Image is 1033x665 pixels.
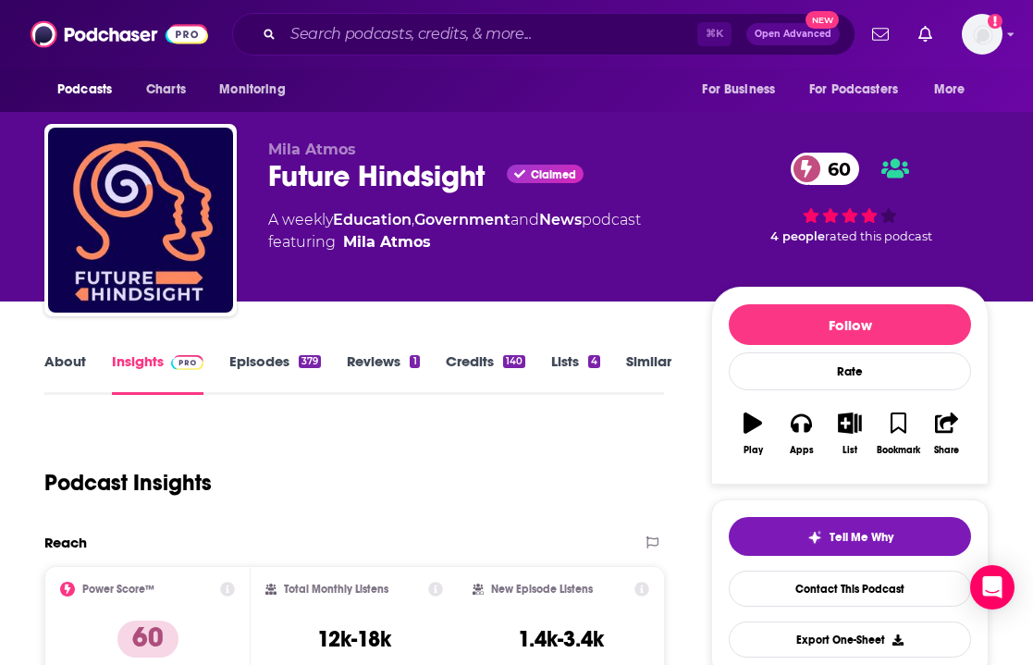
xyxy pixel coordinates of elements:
[510,211,539,228] span: and
[877,445,920,456] div: Bookmark
[229,352,321,395] a: Episodes379
[232,13,855,55] div: Search podcasts, credits, & more...
[934,77,965,103] span: More
[44,534,87,551] h2: Reach
[57,77,112,103] span: Podcasts
[317,625,391,653] h3: 12k-18k
[791,153,860,185] a: 60
[962,14,1002,55] button: Show profile menu
[531,170,576,179] span: Claimed
[299,355,321,368] div: 379
[333,211,412,228] a: Education
[921,72,989,107] button: open menu
[626,352,671,395] a: Similar
[206,72,309,107] button: open menu
[117,621,178,658] p: 60
[146,77,186,103] span: Charts
[746,23,840,45] button: Open AdvancedNew
[805,11,839,29] span: New
[830,530,893,545] span: Tell Me Why
[44,72,136,107] button: open menu
[923,400,971,467] button: Share
[825,229,932,243] span: rated this podcast
[962,14,1002,55] img: User Profile
[970,565,1015,610] div: Open Intercom Messenger
[44,352,86,395] a: About
[755,30,831,39] span: Open Advanced
[711,141,989,255] div: 60 4 peoplerated this podcast
[82,583,154,596] h2: Power Score™
[112,352,203,395] a: InsightsPodchaser Pro
[48,128,233,313] img: Future Hindsight
[729,400,777,467] button: Play
[689,72,798,107] button: open menu
[697,22,732,46] span: ⌘ K
[809,77,898,103] span: For Podcasters
[268,231,641,253] span: featuring
[491,583,593,596] h2: New Episode Listens
[347,352,419,395] a: Reviews1
[790,445,814,456] div: Apps
[809,153,860,185] span: 60
[414,211,510,228] a: Government
[702,77,775,103] span: For Business
[777,400,825,467] button: Apps
[770,229,825,243] span: 4 people
[744,445,763,456] div: Play
[729,622,971,658] button: Export One-Sheet
[412,211,414,228] span: ,
[911,18,940,50] a: Show notifications dropdown
[268,209,641,253] div: A weekly podcast
[865,18,896,50] a: Show notifications dropdown
[874,400,922,467] button: Bookmark
[842,445,857,456] div: List
[729,571,971,607] a: Contact This Podcast
[962,14,1002,55] span: Logged in as AlexMerceron
[934,445,959,456] div: Share
[729,517,971,556] button: tell me why sparkleTell Me Why
[729,352,971,390] div: Rate
[797,72,925,107] button: open menu
[283,19,697,49] input: Search podcasts, credits, & more...
[446,352,525,395] a: Credits140
[343,231,431,253] a: Mila Atmos
[268,141,356,158] span: Mila Atmos
[729,304,971,345] button: Follow
[284,583,388,596] h2: Total Monthly Listens
[551,352,600,395] a: Lists4
[807,530,822,545] img: tell me why sparkle
[219,77,285,103] span: Monitoring
[503,355,525,368] div: 140
[826,400,874,467] button: List
[31,17,208,52] img: Podchaser - Follow, Share and Rate Podcasts
[44,469,212,497] h1: Podcast Insights
[988,14,1002,29] svg: Add a profile image
[518,625,604,653] h3: 1.4k-3.4k
[171,355,203,370] img: Podchaser Pro
[539,211,582,228] a: News
[134,72,197,107] a: Charts
[410,355,419,368] div: 1
[588,355,600,368] div: 4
